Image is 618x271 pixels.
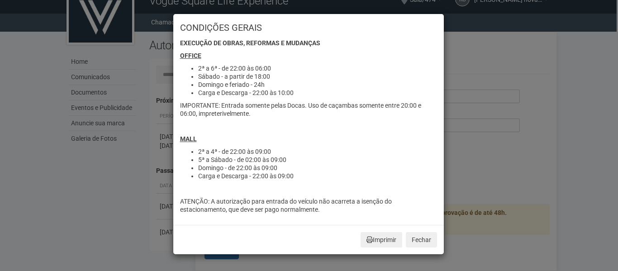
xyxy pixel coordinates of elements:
[198,164,437,172] li: Domingo - de 22:00 às 09:00
[361,232,402,247] button: Imprimir
[198,156,437,164] li: 5ª a Sábado - de 02:00 às 09:00
[406,232,437,247] button: Fechar
[180,135,197,143] u: MALL
[180,197,437,214] p: ATENÇÃO: A autorização para entrada do veículo não acarreta a isenção do estacionamento, que deve...
[198,89,437,97] li: Carga e Descarga - 22:00 às 10:00
[198,147,437,156] li: 2ª a 4ª - de 22:00 às 09:00
[198,72,437,81] li: Sábado - a partir de 18:00
[180,39,437,214] div: IMPORTANTE: Entrada somente pelas Docas. Uso de caçambas somente entre 20:00 e 06:00, impreterive...
[198,64,437,72] li: 2ª a 6ª - de 22:00 às 06:00
[198,172,437,180] li: Carga e Descarga - 22:00 às 09:00
[198,81,437,89] li: Domingo e feriado - 24h
[180,52,201,59] u: OFFICE
[180,23,437,32] h3: CONDIÇÕES GERAIS
[180,39,320,47] strong: Execução de obras, reformas e mudanças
